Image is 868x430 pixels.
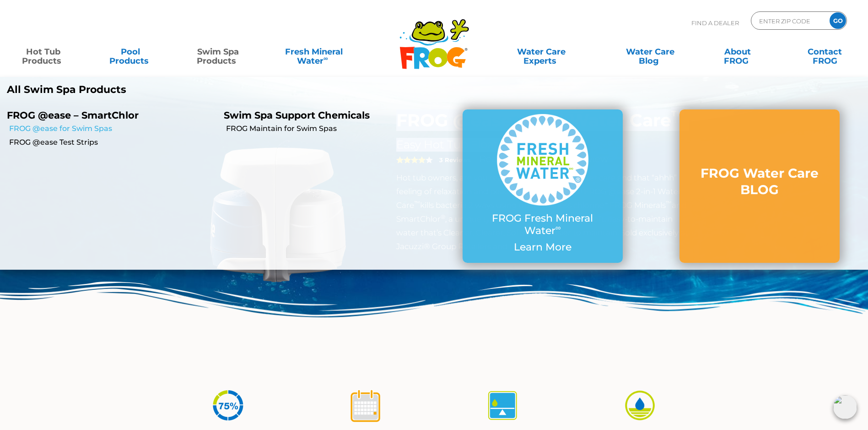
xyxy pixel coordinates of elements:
a: Water CareBlog [616,43,684,61]
p: FROG @ease – SmartChlor [7,109,210,121]
a: Water CareExperts [486,43,597,61]
img: icon-atease-self-regulates [485,388,520,423]
p: Learn More [481,241,604,253]
p: FROG Fresh Mineral Water [481,212,604,237]
a: AboutFROG [703,43,771,61]
a: FROG Maintain for Swim Spas [226,124,434,134]
input: Zip Code Form [758,14,820,27]
img: icon-atease-shock-once [348,388,383,423]
a: All Swim Spa Products [7,84,427,96]
h3: FROG Water Care BLOG [698,165,821,198]
a: FROG @ease for Swim Spas [9,124,217,134]
input: GO [830,12,846,29]
sup: ∞ [323,54,328,62]
img: icon-atease-easy-on [623,388,657,423]
a: FROG Water Care BLOG [698,165,821,207]
a: PoolProducts [97,43,165,61]
a: Hot TubProducts [9,43,77,61]
p: Swim Spa Support Chemicals [224,109,427,121]
p: Find A Dealer [691,11,739,34]
img: openIcon [833,395,857,419]
a: Fresh MineralWater∞ [271,43,356,61]
a: ContactFROG [791,43,859,61]
img: icon-atease-75percent-less [211,388,245,423]
a: FROG Fresh Mineral Water∞ Learn More [481,114,604,258]
a: Swim SpaProducts [184,43,252,61]
sup: ∞ [555,223,561,232]
a: FROG @ease Test Strips [9,137,217,147]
